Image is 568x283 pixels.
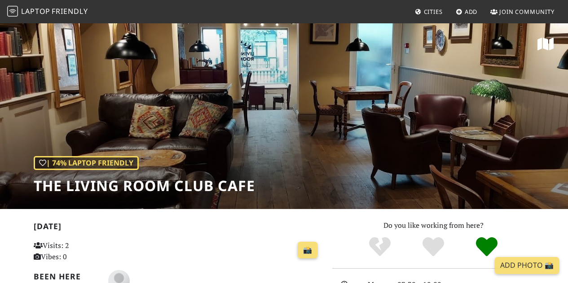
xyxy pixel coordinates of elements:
[424,8,443,16] span: Cities
[487,4,558,20] a: Join Community
[7,6,18,17] img: LaptopFriendly
[353,236,407,258] div: No
[34,222,321,235] h2: [DATE]
[298,242,317,259] a: 📸
[52,6,88,16] span: Friendly
[465,8,478,16] span: Add
[7,4,88,20] a: LaptopFriendly LaptopFriendly
[34,272,97,281] h2: Been here
[407,236,460,258] div: Yes
[452,4,481,20] a: Add
[34,177,255,194] h1: The Living Room Club Cafe
[499,8,555,16] span: Join Community
[460,236,513,258] div: Definitely!
[495,257,559,274] a: Add Photo 📸
[34,156,139,170] div: | 74% Laptop Friendly
[332,220,535,231] p: Do you like working from here?
[21,6,50,16] span: Laptop
[34,240,123,263] p: Visits: 2 Vibes: 0
[411,4,446,20] a: Cities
